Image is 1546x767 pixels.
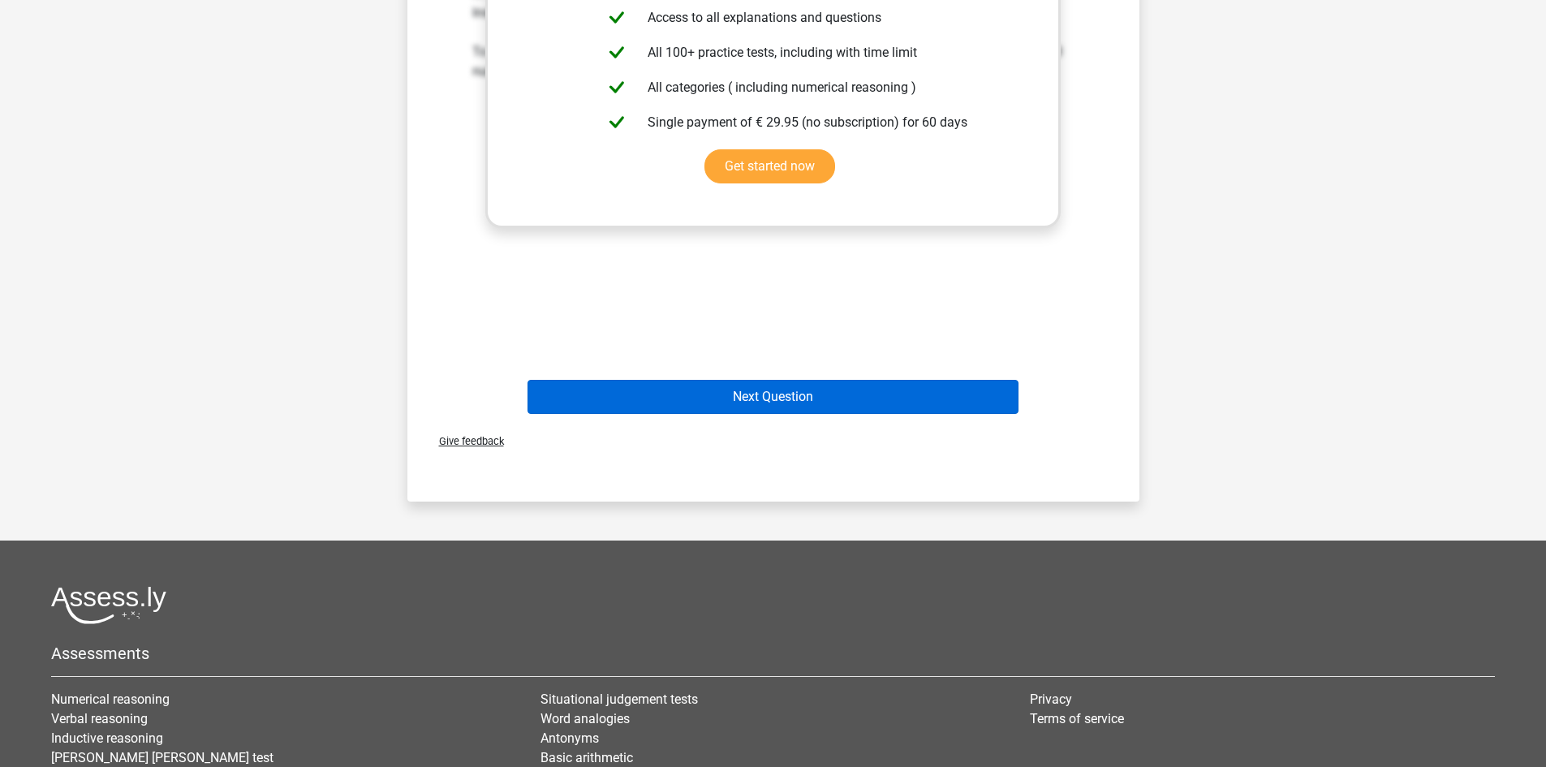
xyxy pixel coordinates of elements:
span: Give feedback [426,435,504,447]
a: Get started now [704,149,835,183]
img: Assessly logo [51,586,166,624]
h5: Assessments [51,644,1495,663]
a: Verbal reasoning [51,711,148,726]
a: [PERSON_NAME] [PERSON_NAME] test [51,750,273,765]
button: Next Question [528,380,1018,414]
a: Terms of service [1030,711,1124,726]
a: Inductive reasoning [51,730,163,746]
a: Antonyms [540,730,599,746]
a: Numerical reasoning [51,692,170,707]
a: Basic arithmetic [540,750,633,765]
a: Situational judgement tests [540,692,698,707]
a: Privacy [1030,692,1072,707]
a: Word analogies [540,711,630,726]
